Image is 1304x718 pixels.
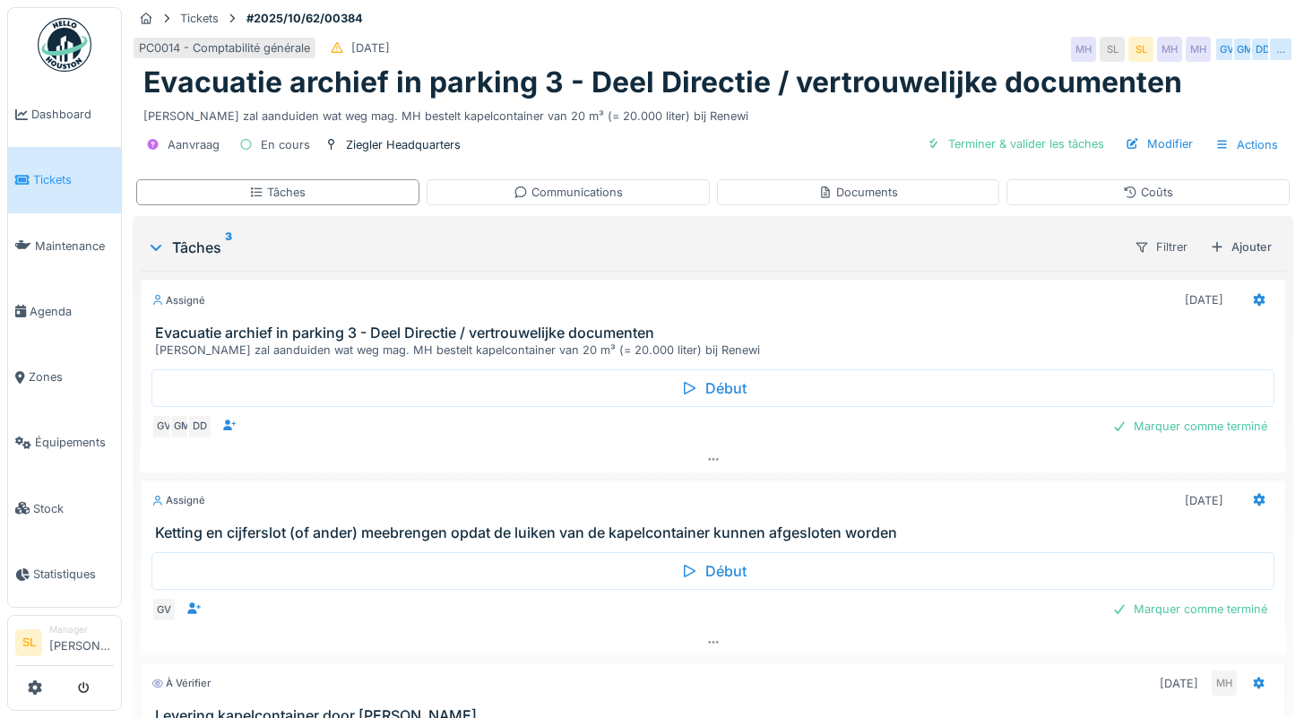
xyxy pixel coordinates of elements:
[187,414,212,439] div: DD
[8,344,121,410] a: Zones
[1214,37,1239,62] div: GV
[1105,414,1274,438] div: Marquer comme terminé
[8,147,121,212] a: Tickets
[818,184,898,201] div: Documents
[151,597,177,622] div: GV
[1186,37,1211,62] div: MH
[151,676,211,691] div: À vérifier
[239,10,370,27] strong: #2025/10/62/00384
[1185,291,1223,308] div: [DATE]
[351,39,390,56] div: [DATE]
[151,369,1274,407] div: Début
[514,184,623,201] div: Communications
[1160,675,1198,692] div: [DATE]
[155,524,1278,541] h3: Ketting en cijferslot (of ander) meebrengen opdat de luiken van de kapelcontainer kunnen afgeslot...
[1203,235,1279,259] div: Ajouter
[8,82,121,147] a: Dashboard
[1127,234,1196,260] div: Filtrer
[151,293,205,308] div: Assigné
[155,342,1278,359] div: [PERSON_NAME] zal aanduiden wat weg mag. MH bestelt kapelcontainer van 20 m³ (= 20.000 liter) bij...
[1157,37,1182,62] div: MH
[169,414,194,439] div: GM
[1232,37,1257,62] div: GM
[225,237,232,258] sup: 3
[1071,37,1096,62] div: MH
[1212,670,1237,696] div: MH
[1268,37,1293,62] div: …
[249,184,306,201] div: Tâches
[151,552,1274,590] div: Début
[33,171,114,188] span: Tickets
[35,238,114,255] span: Maintenance
[33,500,114,517] span: Stock
[31,106,114,123] span: Dashboard
[180,10,219,27] div: Tickets
[155,324,1278,342] h3: Evacuatie archief in parking 3 - Deel Directie / vertrouwelijke documenten
[1185,492,1223,509] div: [DATE]
[1123,184,1173,201] div: Coûts
[139,39,310,56] div: PC0014 - Comptabilité générale
[8,279,121,344] a: Agenda
[143,65,1182,99] h1: Evacuatie archief in parking 3 - Deel Directie / vertrouwelijke documenten
[1105,597,1274,621] div: Marquer comme terminé
[151,414,177,439] div: GV
[8,410,121,475] a: Équipements
[33,566,114,583] span: Statistiques
[1118,132,1200,156] div: Modifier
[29,368,114,385] span: Zones
[1128,37,1153,62] div: SL
[1207,132,1286,158] div: Actions
[346,136,461,153] div: Ziegler Headquarters
[920,132,1111,156] div: Terminer & valider les tâches
[168,136,220,153] div: Aanvraag
[8,476,121,541] a: Stock
[49,623,114,636] div: Manager
[30,303,114,320] span: Agenda
[8,541,121,607] a: Statistiques
[1100,37,1125,62] div: SL
[151,493,205,508] div: Assigné
[15,629,42,656] li: SL
[38,18,91,72] img: Badge_color-CXgf-gQk.svg
[1250,37,1275,62] div: DD
[143,100,1282,125] div: [PERSON_NAME] zal aanduiden wat weg mag. MH bestelt kapelcontainer van 20 m³ (= 20.000 liter) bij...
[261,136,310,153] div: En cours
[15,623,114,666] a: SL Manager[PERSON_NAME]
[49,623,114,662] li: [PERSON_NAME]
[8,213,121,279] a: Maintenance
[147,237,1119,258] div: Tâches
[35,434,114,451] span: Équipements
